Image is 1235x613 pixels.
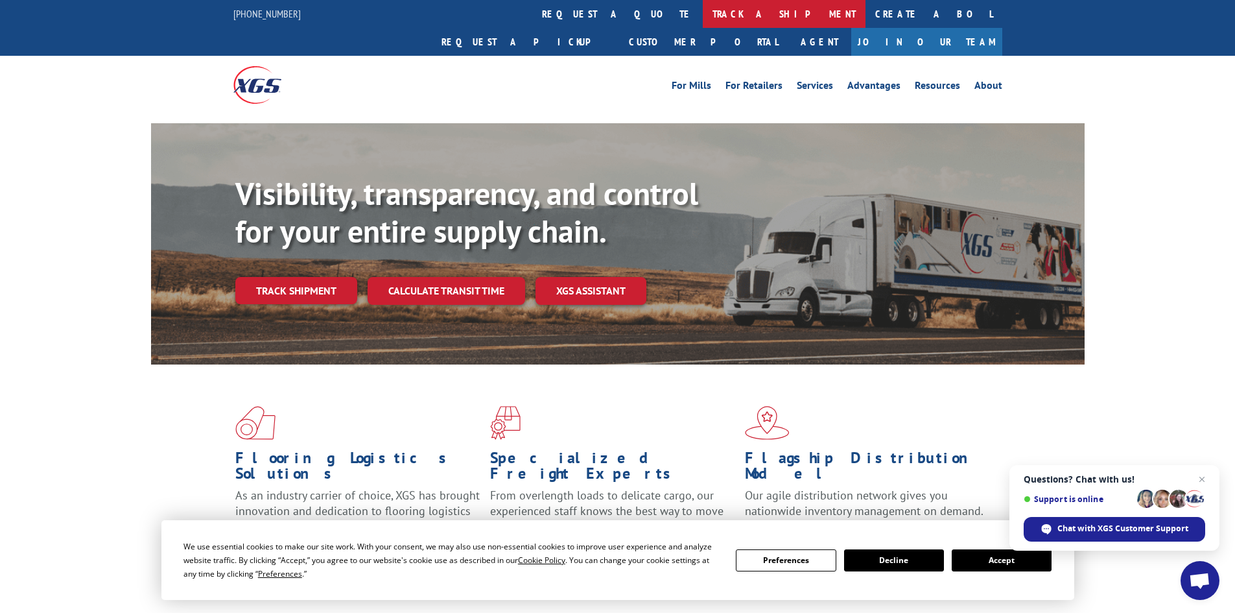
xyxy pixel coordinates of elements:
[535,277,646,305] a: XGS ASSISTANT
[490,450,735,488] h1: Specialized Freight Experts
[788,28,851,56] a: Agent
[1057,523,1188,535] span: Chat with XGS Customer Support
[183,540,720,581] div: We use essential cookies to make our site work. With your consent, we may also use non-essential ...
[235,277,357,304] a: Track shipment
[1181,561,1219,600] div: Open chat
[235,450,480,488] h1: Flooring Logistics Solutions
[745,406,790,440] img: xgs-icon-flagship-distribution-model-red
[1194,472,1210,487] span: Close chat
[619,28,788,56] a: Customer Portal
[797,80,833,95] a: Services
[745,488,983,518] span: Our agile distribution network gives you nationwide inventory management on demand.
[235,488,480,534] span: As an industry carrier of choice, XGS has brought innovation and dedication to flooring logistics...
[851,28,1002,56] a: Join Our Team
[952,549,1052,571] button: Accept
[490,406,521,440] img: xgs-icon-focused-on-flooring-red
[1024,517,1205,542] div: Chat with XGS Customer Support
[490,488,735,546] p: From overlength loads to delicate cargo, our experienced staff knows the best way to move your fr...
[161,520,1074,600] div: Cookie Consent Prompt
[974,80,1002,95] a: About
[432,28,619,56] a: Request a pickup
[844,549,944,571] button: Decline
[1024,474,1205,485] span: Questions? Chat with us!
[235,173,698,251] b: Visibility, transparency, and control for your entire supply chain.
[847,80,900,95] a: Advantages
[235,406,276,440] img: xgs-icon-total-supply-chain-intelligence-red
[518,555,565,566] span: Cookie Policy
[736,549,836,571] button: Preferences
[745,450,990,488] h1: Flagship Distribution Model
[725,80,782,95] a: For Retailers
[368,277,525,305] a: Calculate transit time
[672,80,711,95] a: For Mills
[233,7,301,20] a: [PHONE_NUMBER]
[258,568,302,579] span: Preferences
[915,80,960,95] a: Resources
[1024,494,1133,504] span: Support is online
